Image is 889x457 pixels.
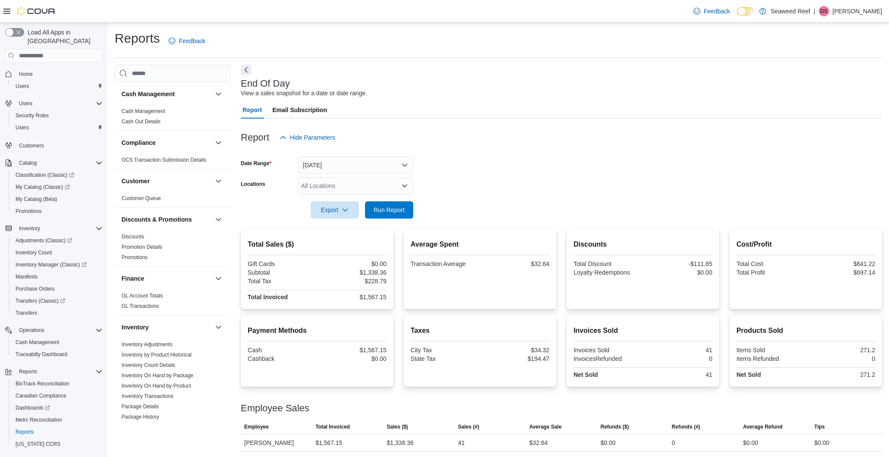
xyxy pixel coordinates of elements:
button: Export [311,201,359,219]
span: Customers [19,142,44,149]
div: City Tax [411,347,478,354]
div: [PERSON_NAME] [241,434,312,451]
h2: Discounts [574,239,712,250]
p: Seaweed Reef [770,6,810,16]
span: My Catalog (Beta) [12,194,103,204]
button: Security Roles [9,110,106,122]
div: Invoices Sold [574,347,641,354]
strong: Net Sold [574,371,598,378]
span: Adjustments (Classic) [12,235,103,246]
span: Catalog [16,158,103,168]
button: Inventory [122,323,212,332]
a: Inventory Count Details [122,362,175,368]
span: Dashboards [12,403,103,413]
span: Cash Management [122,108,165,115]
button: Discounts & Promotions [213,214,224,225]
div: Cash Management [115,106,231,130]
a: Inventory On Hand by Product [122,383,191,389]
span: Inventory Adjustments [122,341,172,348]
div: 41 [645,371,712,378]
span: GL Transactions [122,303,159,310]
a: Dashboards [12,403,53,413]
h3: End Of Day [241,78,290,89]
a: Adjustments (Classic) [12,235,75,246]
a: Product Expirations [122,424,166,430]
span: Washington CCRS [12,439,103,449]
button: Inventory [2,222,106,235]
a: Transfers [12,308,41,318]
span: My Catalog (Classic) [12,182,103,192]
span: Customer Queue [122,195,161,202]
h2: Products Sold [736,326,875,336]
span: DS [820,6,828,16]
span: Manifests [16,273,37,280]
span: Inventory [16,223,103,234]
span: My Catalog (Beta) [16,196,57,203]
h3: Customer [122,177,150,185]
span: Tips [814,423,825,430]
button: Cash Management [122,90,212,98]
span: Operations [19,327,44,334]
a: Inventory On Hand by Package [122,372,193,379]
a: Promotions [122,254,148,260]
div: Items Refunded [736,355,804,362]
h2: Invoices Sold [574,326,712,336]
button: Transfers [9,307,106,319]
button: Compliance [122,138,212,147]
h1: Reports [115,30,160,47]
div: Compliance [115,155,231,169]
a: Classification (Classic) [9,169,106,181]
div: Cash [248,347,315,354]
button: Users [9,122,106,134]
span: Email Subscription [272,101,327,119]
span: Export [316,201,354,219]
span: Product Expirations [122,424,166,431]
a: Cash Management [12,337,62,347]
span: Classification (Classic) [16,172,74,178]
button: BioTrack Reconciliation [9,378,106,390]
a: Security Roles [12,110,52,121]
div: Transaction Average [411,260,478,267]
div: $641.22 [808,260,875,267]
div: Gift Cards [248,260,315,267]
div: $32.64 [529,438,548,448]
span: Purchase Orders [12,284,103,294]
span: Canadian Compliance [16,392,66,399]
button: Customer [213,176,224,186]
a: Transfers (Classic) [12,296,69,306]
a: Discounts [122,234,144,240]
div: $0.00 [743,438,758,448]
a: My Catalog (Classic) [9,181,106,193]
div: 271.2 [808,371,875,378]
button: Reports [2,366,106,378]
a: Adjustments (Classic) [9,235,106,247]
span: My Catalog (Classic) [16,184,70,191]
button: Users [2,97,106,110]
span: Users [16,83,29,90]
span: Employee [244,423,269,430]
button: Catalog [2,157,106,169]
button: [US_STATE] CCRS [9,438,106,450]
span: GL Account Totals [122,292,163,299]
div: $697.14 [808,269,875,276]
span: Discounts [122,233,144,240]
div: Items Sold [736,347,804,354]
span: Load All Apps in [GEOGRAPHIC_DATA] [24,28,103,45]
button: Canadian Compliance [9,390,106,402]
a: Manifests [12,272,41,282]
button: Next [241,65,251,75]
button: Run Report [365,201,413,219]
span: Catalog [19,160,37,166]
div: 271.2 [808,347,875,354]
span: BioTrack Reconciliation [16,380,69,387]
span: Package History [122,413,159,420]
span: Report [243,101,262,119]
span: Manifests [12,272,103,282]
span: Purchase Orders [16,285,55,292]
div: 41 [458,438,465,448]
a: Purchase Orders [12,284,58,294]
button: Reports [9,426,106,438]
span: Refunds (#) [672,423,700,430]
span: Reports [19,368,37,375]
